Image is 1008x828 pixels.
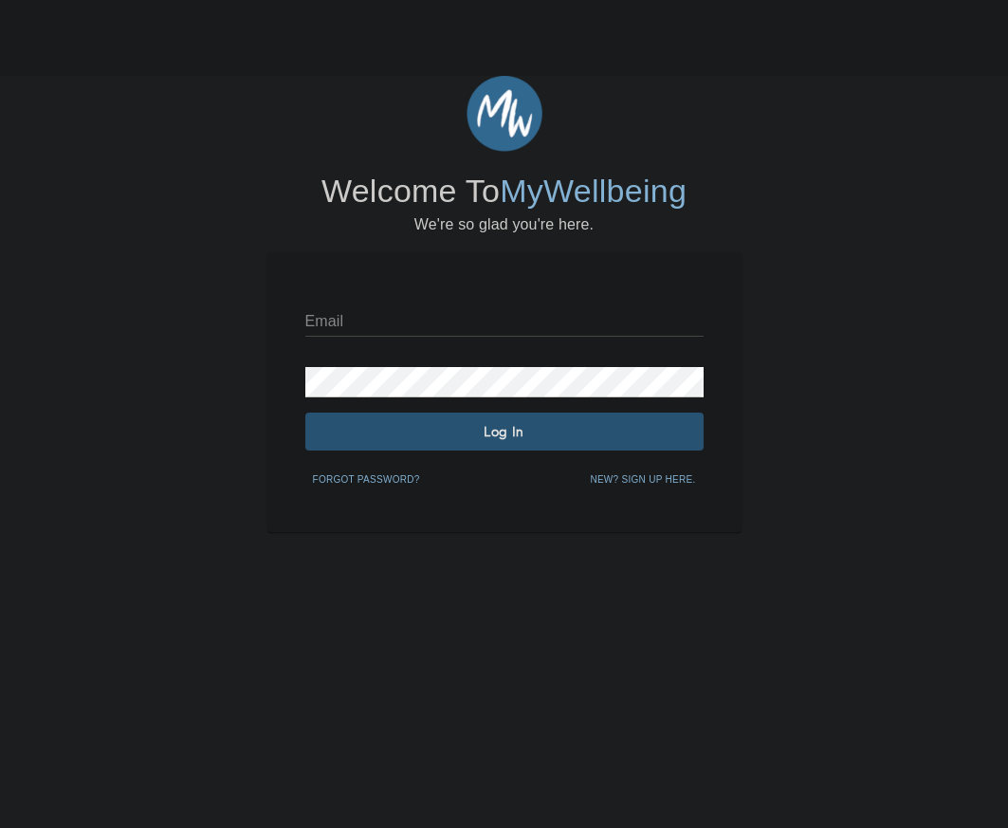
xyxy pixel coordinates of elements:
[500,173,687,209] span: MyWellbeing
[305,466,428,494] button: Forgot password?
[321,172,687,212] h4: Welcome To
[582,466,703,494] button: New? Sign up here.
[414,212,594,238] h6: We're so glad you're here.
[305,413,704,451] button: Log In
[590,471,695,488] span: New? Sign up here.
[313,471,420,488] span: Forgot password?
[305,470,428,486] a: Forgot password?
[313,423,696,441] span: Log In
[467,76,542,152] img: MyWellbeing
